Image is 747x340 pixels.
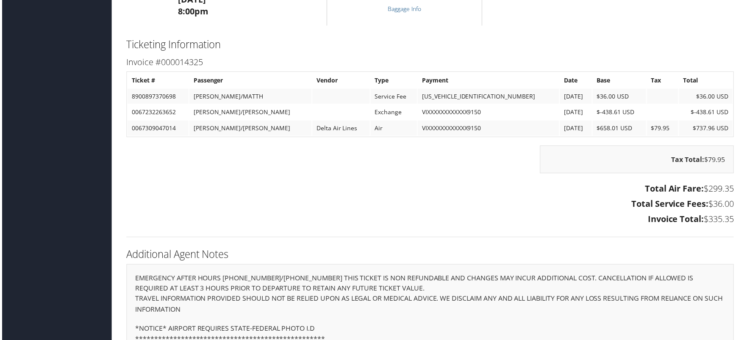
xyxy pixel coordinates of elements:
td: [DATE] [561,89,593,104]
td: $36.00 USD [594,89,647,104]
td: Delta Air Lines [312,121,369,137]
th: Base [594,73,647,88]
td: $79.95 [648,121,680,137]
th: Total [680,73,734,88]
td: $737.96 USD [680,121,734,137]
th: Type [370,73,417,88]
th: Passenger [188,73,311,88]
td: [PERSON_NAME]/[PERSON_NAME] [188,121,311,137]
td: 8900897370698 [126,89,187,104]
h3: Invoice #000014325 [125,57,736,69]
td: $658.01 USD [594,121,647,137]
td: [DATE] [561,121,593,137]
h3: $36.00 [125,199,736,211]
strong: Total Air Fare: [646,184,705,195]
td: [PERSON_NAME]/[PERSON_NAME] [188,105,311,121]
h2: Additional Agent Notes [125,248,736,263]
th: Date [561,73,593,88]
td: $-438.61 USD [594,105,647,121]
td: Service Fee [370,89,417,104]
td: VIXXXXXXXXXXXX9150 [418,105,560,121]
th: Tax [648,73,680,88]
strong: 8:00pm [177,5,208,17]
strong: Tax Total: [673,156,706,165]
a: Baggage Info [388,5,422,13]
td: VIXXXXXXXXXXXX9150 [418,121,560,137]
td: $-438.61 USD [680,105,734,121]
td: 0067309047014 [126,121,187,137]
strong: Invoice Total: [649,214,705,226]
h2: Ticketing Information [125,38,736,52]
td: [PERSON_NAME]/MATTH [188,89,311,104]
h3: $299.35 [125,184,736,196]
th: Vendor [312,73,369,88]
td: [US_VEHICLE_IDENTIFICATION_NUMBER] [418,89,560,104]
div: $79.95 [541,146,736,174]
td: Exchange [370,105,417,121]
td: 0067232263652 [126,105,187,121]
th: Payment [418,73,560,88]
p: TRAVEL INFORMATION PROVIDED SHOULD NOT BE RELIED UPON AS LEGAL OR MEDICAL ADVICE. WE DISCLAIM ANY... [134,295,727,316]
h3: $335.35 [125,214,736,226]
td: [DATE] [561,105,593,121]
strong: Total Service Fees: [633,199,710,211]
td: $36.00 USD [680,89,734,104]
th: Ticket # [126,73,187,88]
td: Air [370,121,417,137]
